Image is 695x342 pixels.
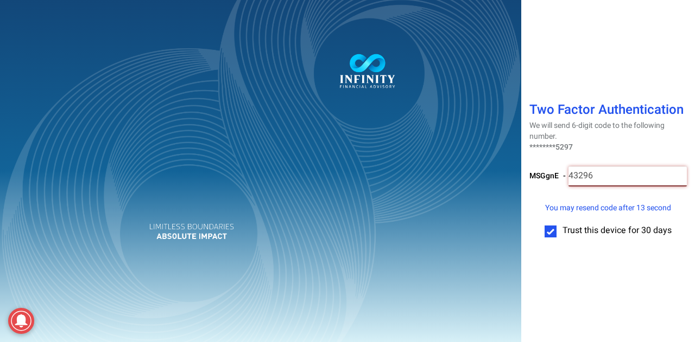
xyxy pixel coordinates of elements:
[529,170,559,182] span: MSGgnE
[545,202,671,214] span: You may resend code after 13 second
[563,170,566,182] span: -
[563,224,672,237] span: Trust this device for 30 days
[529,103,687,120] h1: Two Factor Authentication
[529,120,665,142] span: We will send 6-digit code to the following number.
